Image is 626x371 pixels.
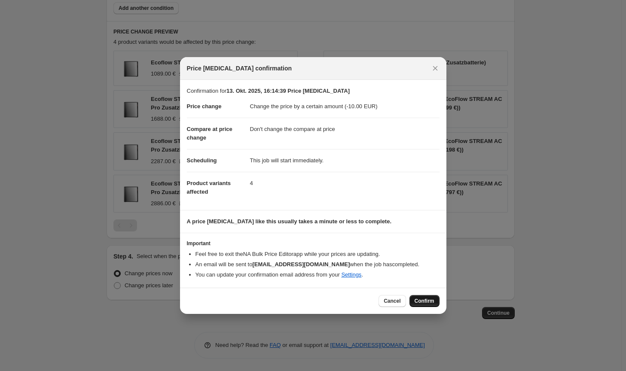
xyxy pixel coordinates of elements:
p: Confirmation for [187,87,440,95]
a: Settings [341,271,361,278]
b: [EMAIL_ADDRESS][DOMAIN_NAME] [252,261,350,268]
li: You can update your confirmation email address from your . [195,271,440,279]
dd: 4 [250,172,440,195]
button: Close [429,62,441,74]
span: Product variants affected [187,180,231,195]
dd: Change the price by a certain amount (-10.00 EUR) [250,95,440,118]
span: Confirm [415,298,434,304]
span: Scheduling [187,157,217,164]
b: 13. Okt. 2025, 16:14:39 Price [MEDICAL_DATA] [226,88,350,94]
button: Confirm [409,295,440,307]
li: An email will be sent to when the job has completed . [195,260,440,269]
button: Cancel [379,295,406,307]
span: Price [MEDICAL_DATA] confirmation [187,64,292,73]
b: A price [MEDICAL_DATA] like this usually takes a minute or less to complete. [187,218,392,225]
dd: This job will start immediately. [250,149,440,172]
li: Feel free to exit the NA Bulk Price Editor app while your prices are updating. [195,250,440,258]
dd: Don't change the compare at price [250,118,440,140]
h3: Important [187,240,440,247]
span: Compare at price change [187,126,232,141]
span: Cancel [384,298,400,304]
span: Price change [187,103,222,109]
